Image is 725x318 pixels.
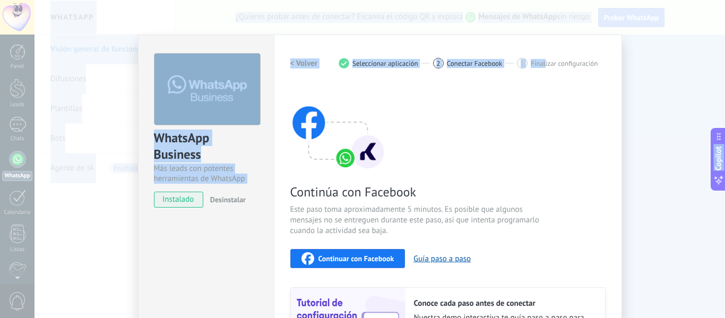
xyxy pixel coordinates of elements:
[713,146,724,170] span: Copilot
[154,130,258,164] div: WhatsApp Business
[206,192,246,208] button: Desinstalar
[290,54,318,73] button: < Volver
[290,204,543,236] span: Este paso toma aproximadamente 5 minutos. Es posible que algunos mensajes no se entreguen durante...
[447,59,503,67] span: Conectar Facebook
[290,58,318,68] h2: < Volver
[318,255,394,262] span: Continuar con Facebook
[290,85,386,170] img: connect with facebook
[154,164,258,184] div: Más leads con potentes herramientas de WhatsApp
[414,298,594,308] h2: Conoce cada paso antes de conectar
[154,192,203,208] span: instalado
[413,254,471,264] button: Guía paso a paso
[531,59,598,67] span: Finalizar configuración
[290,249,405,268] button: Continuar con Facebook
[436,59,440,68] span: 2
[521,59,524,68] span: 3
[210,195,246,204] span: Desinstalar
[154,54,260,125] img: logo_main.png
[290,184,543,200] span: Continúa con Facebook
[352,59,418,67] span: Seleccionar aplicación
